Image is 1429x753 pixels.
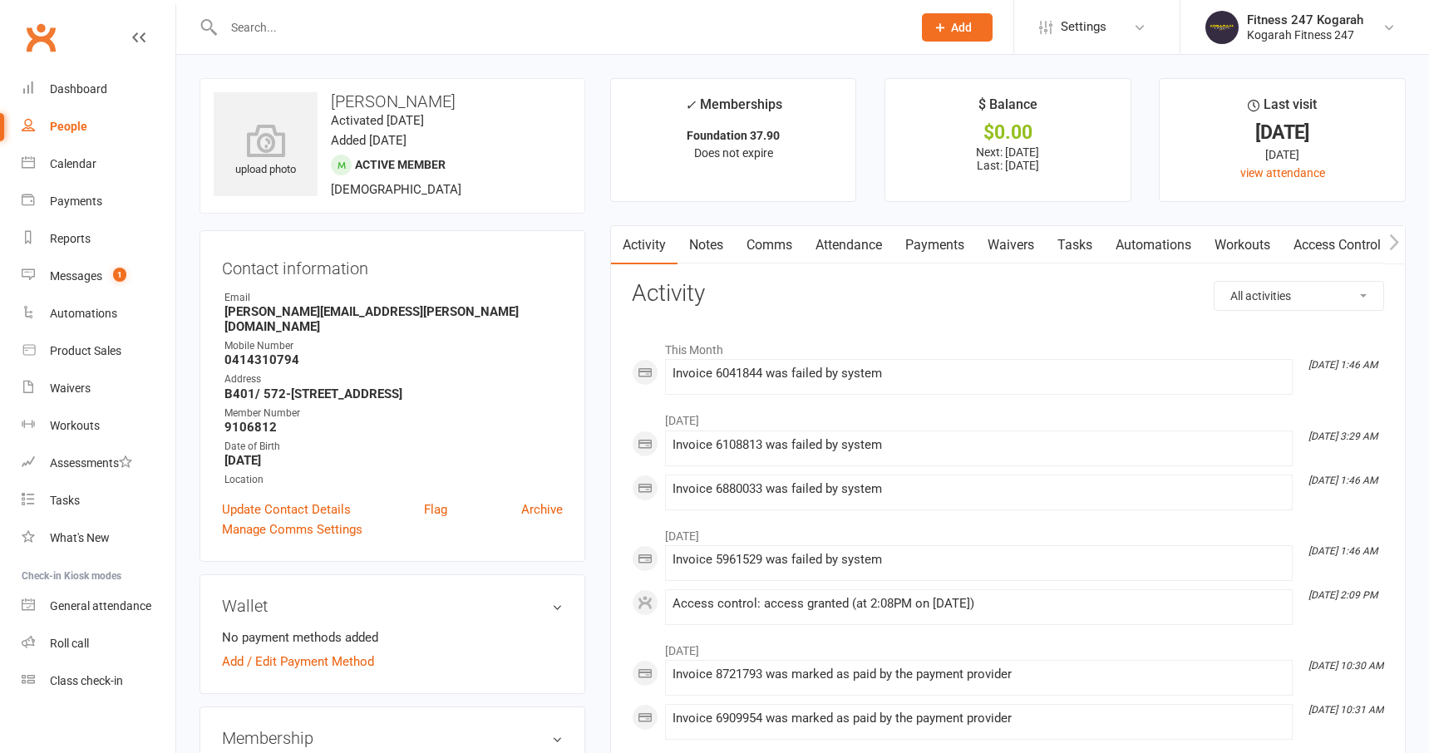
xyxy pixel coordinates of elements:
[50,194,102,208] div: Payments
[673,438,1285,452] div: Invoice 6108813 was failed by system
[222,519,362,539] a: Manage Comms Settings
[22,183,175,220] a: Payments
[50,674,123,687] div: Class check-in
[1205,11,1239,44] img: thumb_image1749097489.png
[1175,124,1390,141] div: [DATE]
[694,146,773,160] span: Does not expire
[1104,226,1203,264] a: Automations
[1240,166,1325,180] a: view attendance
[331,182,461,197] span: [DEMOGRAPHIC_DATA]
[22,588,175,625] a: General attendance kiosk mode
[978,94,1037,124] div: $ Balance
[632,633,1384,660] li: [DATE]
[1046,226,1104,264] a: Tasks
[1061,8,1106,46] span: Settings
[224,352,563,367] strong: 0414310794
[355,158,446,171] span: Active member
[1308,589,1377,601] i: [DATE] 2:09 PM
[224,338,563,354] div: Mobile Number
[20,17,62,58] a: Clubworx
[50,381,91,395] div: Waivers
[632,332,1384,359] li: This Month
[224,453,563,468] strong: [DATE]
[673,711,1285,726] div: Invoice 6909954 was marked as paid by the payment provider
[1308,431,1377,442] i: [DATE] 3:29 AM
[22,625,175,662] a: Roll call
[1308,704,1383,716] i: [DATE] 10:31 AM
[50,637,89,650] div: Roll call
[214,124,318,179] div: upload photo
[678,226,735,264] a: Notes
[331,133,407,148] time: Added [DATE]
[22,108,175,145] a: People
[224,439,563,455] div: Date of Birth
[922,13,993,42] button: Add
[22,295,175,332] a: Automations
[1248,94,1317,124] div: Last visit
[1247,27,1363,42] div: Kogarah Fitness 247
[22,407,175,445] a: Workouts
[22,332,175,370] a: Product Sales
[113,268,126,282] span: 1
[687,129,780,142] strong: Foundation 37.90
[50,82,107,96] div: Dashboard
[22,662,175,700] a: Class kiosk mode
[222,597,563,615] h3: Wallet
[50,269,102,283] div: Messages
[894,226,976,264] a: Payments
[1308,359,1377,371] i: [DATE] 1:46 AM
[1308,475,1377,486] i: [DATE] 1:46 AM
[424,500,447,519] a: Flag
[1247,12,1363,27] div: Fitness 247 Kogarah
[224,420,563,435] strong: 9106812
[222,627,563,647] li: No payment methods added
[1175,145,1390,164] div: [DATE]
[50,531,110,544] div: What's New
[22,220,175,258] a: Reports
[976,226,1046,264] a: Waivers
[214,92,571,111] h3: [PERSON_NAME]
[900,145,1116,172] p: Next: [DATE] Last: [DATE]
[632,403,1384,430] li: [DATE]
[224,386,563,401] strong: B401/ 572-[STREET_ADDRESS]
[50,120,87,133] div: People
[50,307,117,320] div: Automations
[673,482,1285,496] div: Invoice 6880033 was failed by system
[224,372,563,387] div: Address
[50,344,121,357] div: Product Sales
[521,500,563,519] a: Archive
[673,597,1285,611] div: Access control: access granted (at 2:08PM on [DATE])
[1308,545,1377,557] i: [DATE] 1:46 AM
[224,304,563,334] strong: [PERSON_NAME][EMAIL_ADDRESS][PERSON_NAME][DOMAIN_NAME]
[632,519,1384,545] li: [DATE]
[22,258,175,295] a: Messages 1
[50,456,132,470] div: Assessments
[1282,226,1392,264] a: Access Control
[50,494,80,507] div: Tasks
[222,652,374,672] a: Add / Edit Payment Method
[673,553,1285,567] div: Invoice 5961529 was failed by system
[1308,660,1383,672] i: [DATE] 10:30 AM
[50,419,100,432] div: Workouts
[224,406,563,421] div: Member Number
[804,226,894,264] a: Attendance
[22,71,175,108] a: Dashboard
[735,226,804,264] a: Comms
[224,472,563,488] div: Location
[222,729,563,747] h3: Membership
[900,124,1116,141] div: $0.00
[50,599,151,613] div: General attendance
[22,145,175,183] a: Calendar
[632,281,1384,307] h3: Activity
[219,16,900,39] input: Search...
[224,290,563,306] div: Email
[673,367,1285,381] div: Invoice 6041844 was failed by system
[685,97,696,113] i: ✓
[951,21,972,34] span: Add
[673,667,1285,682] div: Invoice 8721793 was marked as paid by the payment provider
[50,157,96,170] div: Calendar
[22,445,175,482] a: Assessments
[22,482,175,519] a: Tasks
[331,113,424,128] time: Activated [DATE]
[22,370,175,407] a: Waivers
